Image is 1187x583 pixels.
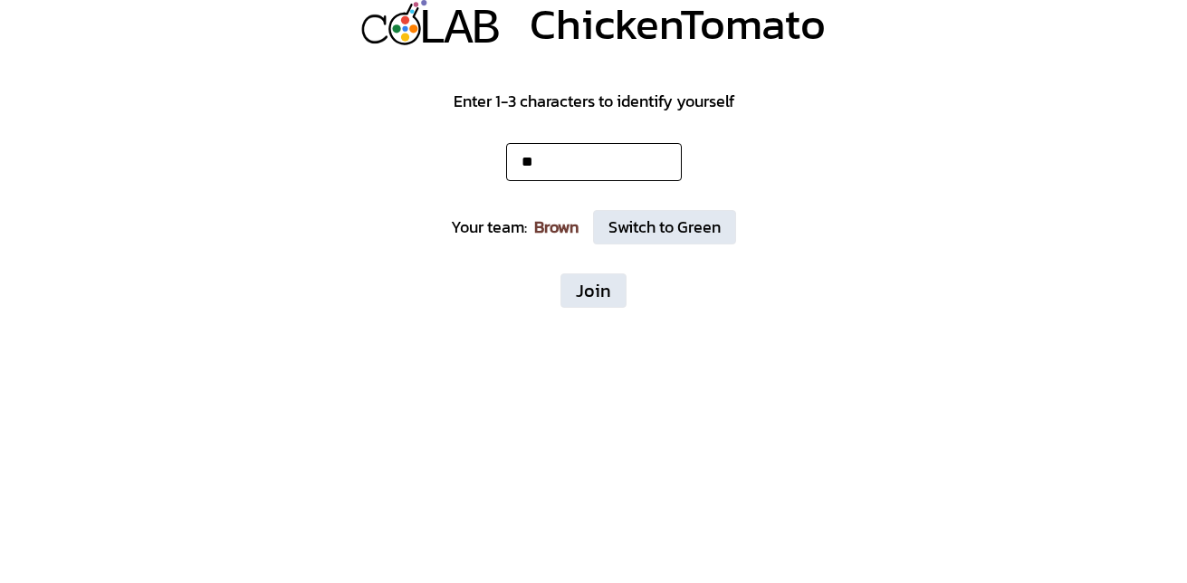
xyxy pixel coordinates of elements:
[417,1,446,60] div: L
[560,273,627,308] button: Join
[454,89,734,114] div: Enter 1-3 characters to identify yourself
[451,215,527,240] div: Your team:
[444,1,473,60] div: A
[530,2,826,45] div: ChickenTomato
[534,215,579,240] div: Brown
[593,210,736,244] button: Switch to Green
[471,1,500,60] div: B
